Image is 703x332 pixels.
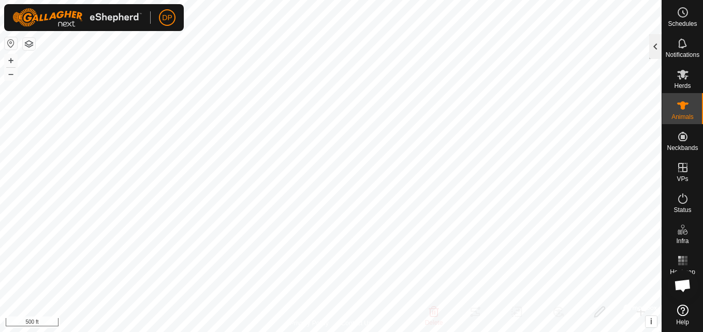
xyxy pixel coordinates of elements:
span: Heatmap [670,269,695,275]
button: Map Layers [23,38,35,50]
span: Neckbands [667,145,698,151]
a: Privacy Policy [290,319,329,328]
button: Reset Map [5,37,17,50]
button: – [5,68,17,80]
span: VPs [677,176,688,182]
span: i [650,317,652,326]
span: DP [162,12,172,23]
span: Notifications [666,52,699,58]
a: Contact Us [341,319,372,328]
span: Infra [676,238,689,244]
button: + [5,54,17,67]
div: Open chat [667,270,698,301]
span: Herds [674,83,691,89]
span: Status [673,207,691,213]
a: Help [662,300,703,329]
span: Help [676,319,689,325]
button: i [646,316,657,327]
img: Gallagher Logo [12,8,142,27]
span: Schedules [668,21,697,27]
span: Animals [671,114,694,120]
